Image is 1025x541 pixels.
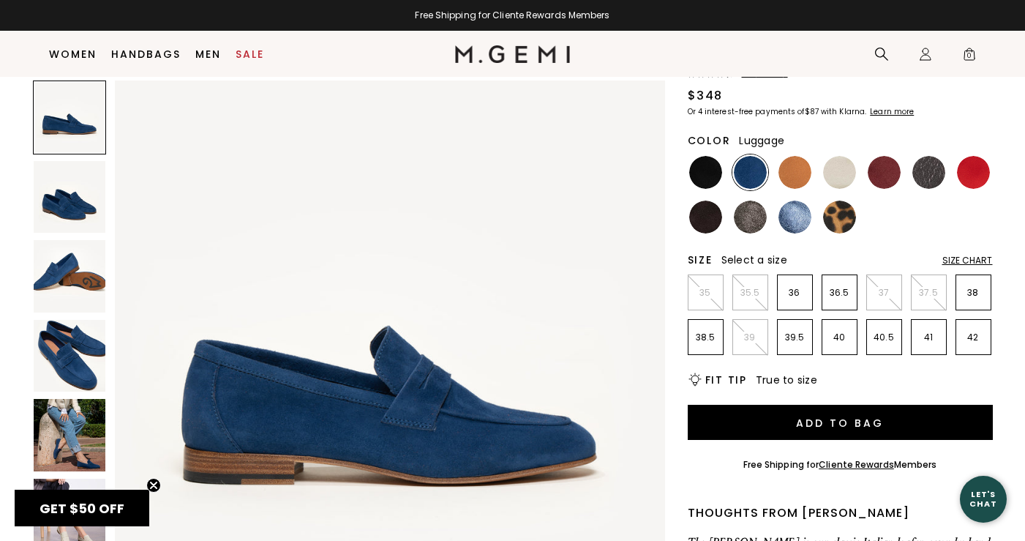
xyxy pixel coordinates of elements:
[688,135,731,146] h2: Color
[867,332,901,343] p: 40.5
[34,399,106,471] img: The Sacca Donna
[823,156,856,189] img: Light Oatmeal
[734,201,767,234] img: Cocoa
[688,106,805,117] klarna-placement-style-body: Or 4 interest-free payments of
[40,499,124,518] span: GET $50 OFF
[34,240,106,313] img: The Sacca Donna
[956,332,991,343] p: 42
[15,490,149,526] div: GET $50 OFFClose teaser
[705,374,747,386] h2: Fit Tip
[111,48,181,60] a: Handbags
[146,478,161,493] button: Close teaser
[688,87,723,105] div: $348
[870,106,914,117] klarna-placement-style-cta: Learn more
[823,201,856,234] img: Leopard
[733,332,767,343] p: 39
[688,332,723,343] p: 38.5
[195,48,221,60] a: Men
[734,156,767,189] img: Navy
[912,156,945,189] img: Dark Gunmetal
[868,156,901,189] img: Burgundy
[455,45,570,63] img: M.Gemi
[739,133,784,148] span: Luggage
[957,156,990,189] img: Sunset Red
[912,287,946,299] p: 37.5
[721,253,787,267] span: Select a size
[821,106,868,117] klarna-placement-style-body: with Klarna
[688,254,713,266] h2: Size
[956,287,991,299] p: 38
[49,48,97,60] a: Women
[962,50,977,64] span: 0
[733,70,788,78] span: 240 Review s
[778,287,812,299] p: 36
[236,48,264,60] a: Sale
[34,161,106,234] img: The Sacca Donna
[756,373,817,387] span: True to size
[822,287,857,299] p: 36.5
[688,405,993,440] button: Add to Bag
[778,156,811,189] img: Luggage
[688,287,723,299] p: 35
[689,156,722,189] img: Black
[733,287,767,299] p: 35.5
[960,490,1007,508] div: Let's Chat
[912,332,946,343] p: 41
[942,255,993,266] div: Size Chart
[688,504,993,522] div: Thoughts from [PERSON_NAME]
[689,201,722,234] img: Dark Chocolate
[778,332,812,343] p: 39.5
[778,201,811,234] img: Sapphire
[822,332,857,343] p: 40
[868,108,914,116] a: Learn more
[34,320,106,392] img: The Sacca Donna
[819,458,894,471] a: Cliente Rewards
[743,459,937,471] div: Free Shipping for Members
[805,106,819,117] klarna-placement-style-amount: $87
[867,287,901,299] p: 37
